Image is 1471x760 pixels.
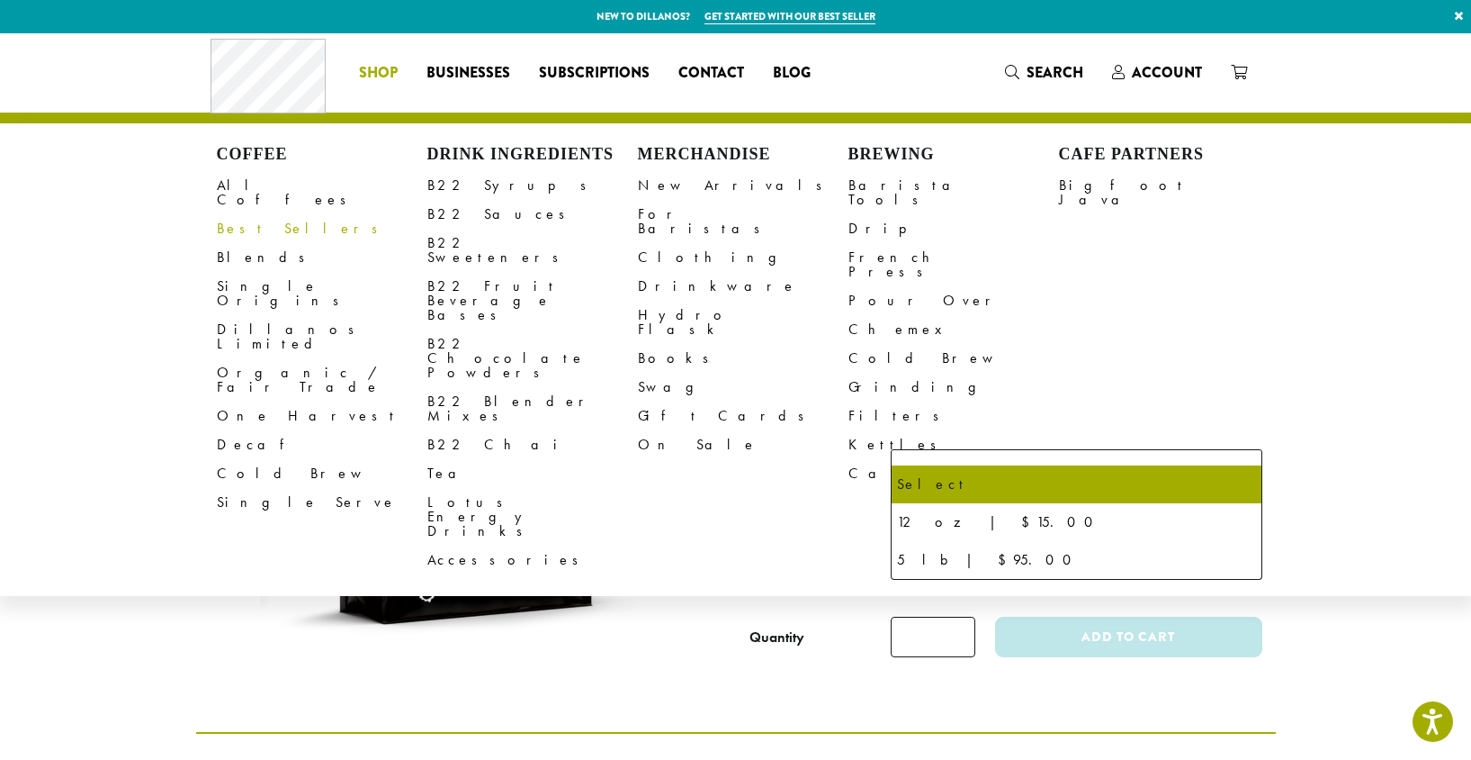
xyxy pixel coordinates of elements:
a: Grinding [848,373,1059,402]
a: Single Origins [217,272,427,315]
a: Blends [217,243,427,272]
a: For Baristas [638,200,848,243]
a: Books [638,344,848,373]
a: Organic / Fair Trade [217,358,427,402]
h4: Coffee [217,145,427,165]
a: B22 Syrups [427,171,638,200]
span: Account [1132,62,1202,83]
a: Clothing [638,243,848,272]
a: Pour Over [848,286,1059,315]
a: Shop [345,59,412,87]
h4: Drink Ingredients [427,145,638,165]
a: Gift Cards [638,402,848,430]
a: Dillanos Limited [217,315,427,358]
a: B22 Sauces [427,200,638,229]
a: Accessories [427,546,638,575]
span: Shop [359,62,398,85]
a: Filters [848,402,1059,430]
a: Cold Brew [848,344,1059,373]
span: Subscriptions [539,62,650,85]
span: Select [899,454,963,489]
a: New Arrivals [638,171,848,200]
span: Businesses [426,62,510,85]
button: Add to cart [995,617,1261,657]
a: On Sale [638,430,848,459]
h4: Cafe Partners [1059,145,1269,165]
a: Kettles [848,430,1059,459]
a: Drip [848,214,1059,243]
span: Blog [773,62,811,85]
a: French Press [848,243,1059,286]
a: Bigfoot Java [1059,171,1269,214]
span: Select [891,449,1262,493]
a: Swag [638,373,848,402]
div: 12 oz | $15.00 [897,509,1256,536]
a: B22 Chocolate Powders [427,330,638,387]
a: Get started with our best seller [704,9,875,24]
a: Tea [427,459,638,488]
a: Barista Tools [848,171,1059,214]
a: One Harvest [217,402,427,430]
a: B22 Blender Mixes [427,387,638,430]
div: 5 lb | $95.00 [897,547,1256,574]
span: Search [1027,62,1083,83]
li: Select [892,466,1261,503]
a: Chemex [848,315,1059,344]
div: Quantity [749,627,804,648]
a: Hydro Flask [638,301,848,344]
a: B22 Chai [427,430,638,459]
a: Lotus Energy Drinks [427,488,638,546]
a: Best Sellers [217,214,427,243]
h4: Brewing [848,145,1059,165]
a: Drinkware [638,272,848,301]
a: Decaf [217,430,427,459]
a: B22 Fruit Beverage Bases [427,272,638,330]
span: Contact [678,62,744,85]
a: Single Serve [217,488,427,517]
a: All Coffees [217,171,427,214]
a: Cold Brew [217,459,427,488]
a: Carafes [848,459,1059,488]
a: Search [991,58,1098,87]
a: B22 Sweeteners [427,229,638,272]
h4: Merchandise [638,145,848,165]
input: Product quantity [891,617,975,657]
